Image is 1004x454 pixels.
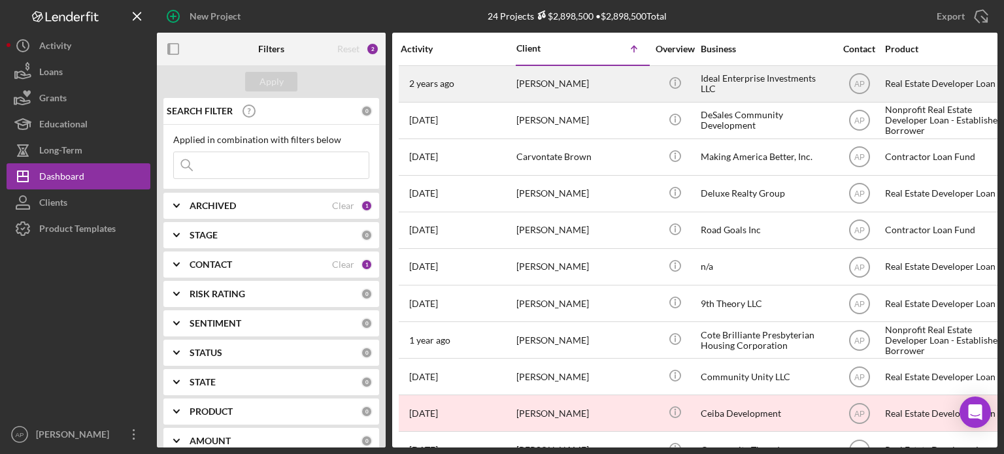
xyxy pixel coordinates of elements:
[516,213,647,248] div: [PERSON_NAME]
[7,189,150,216] button: Clients
[409,299,438,309] time: 2024-12-18 16:31
[701,213,831,248] div: Road Goals Inc
[701,359,831,394] div: Community Unity LLC
[516,140,647,174] div: Carvontate Brown
[854,80,864,89] text: AP
[361,259,373,270] div: 1
[854,226,864,235] text: AP
[361,376,373,388] div: 0
[516,176,647,211] div: [PERSON_NAME]
[337,44,360,54] div: Reset
[516,286,647,321] div: [PERSON_NAME]
[488,10,667,22] div: 24 Projects • $2,898,500 Total
[854,116,864,125] text: AP
[409,408,438,419] time: 2025-02-10 15:33
[258,44,284,54] b: Filters
[854,263,864,272] text: AP
[701,176,831,211] div: Deluxe Realty Group
[854,372,864,381] text: AP
[516,43,582,54] div: Client
[361,406,373,417] div: 0
[157,3,254,29] button: New Project
[701,44,831,54] div: Business
[361,105,373,117] div: 0
[701,323,831,357] div: Cote Brilliante Presbyterian Housing Corporation
[409,225,438,235] time: 2025-03-27 14:46
[701,140,831,174] div: Making America Better, Inc.
[516,396,647,430] div: [PERSON_NAME]
[854,189,864,199] text: AP
[361,435,373,447] div: 0
[409,188,438,199] time: 2025-05-06 13:23
[701,250,831,284] div: n/a
[7,137,150,163] button: Long-Term
[835,44,884,54] div: Contact
[701,67,831,101] div: Ideal Enterprise Investments LLC
[534,10,594,22] div: $2,898,500
[409,115,438,125] time: 2025-08-08 20:14
[960,397,991,428] div: Open Intercom Messenger
[7,111,150,137] button: Educational
[39,85,67,114] div: Grants
[409,152,438,162] time: 2025-02-13 15:01
[409,335,450,346] time: 2024-08-15 14:41
[924,3,997,29] button: Export
[361,317,373,329] div: 0
[190,259,232,270] b: CONTACT
[361,347,373,359] div: 0
[39,189,67,219] div: Clients
[332,259,354,270] div: Clear
[259,72,284,91] div: Apply
[7,59,150,85] button: Loans
[7,163,150,189] button: Dashboard
[854,153,864,162] text: AP
[361,200,373,212] div: 1
[650,44,699,54] div: Overview
[39,111,88,140] div: Educational
[39,216,116,245] div: Product Templates
[190,377,216,387] b: STATE
[937,3,965,29] div: Export
[701,286,831,321] div: 9th Theory LLC
[409,261,438,272] time: 2025-05-27 01:14
[409,78,454,89] time: 2024-01-16 16:41
[190,230,218,240] b: STAGE
[516,359,647,394] div: [PERSON_NAME]
[332,201,354,211] div: Clear
[516,250,647,284] div: [PERSON_NAME]
[7,33,150,59] button: Activity
[245,72,297,91] button: Apply
[7,421,150,447] button: AP[PERSON_NAME]
[190,406,233,417] b: PRODUCT
[190,3,241,29] div: New Project
[190,348,222,358] b: STATUS
[854,336,864,345] text: AP
[190,201,236,211] b: ARCHIVED
[701,103,831,138] div: DeSales Community Development
[16,431,24,438] text: AP
[361,229,373,241] div: 0
[401,44,515,54] div: Activity
[854,299,864,308] text: AP
[366,42,379,56] div: 2
[409,372,438,382] time: 2025-01-27 15:49
[516,323,647,357] div: [PERSON_NAME]
[190,436,231,446] b: AMOUNT
[173,135,369,145] div: Applied in combination with filters below
[7,216,150,242] button: Product Templates
[516,103,647,138] div: [PERSON_NAME]
[33,421,118,451] div: [PERSON_NAME]
[190,289,245,299] b: RISK RATING
[854,409,864,418] text: AP
[167,106,233,116] b: SEARCH FILTER
[39,33,71,62] div: Activity
[701,396,831,430] div: Ceiba Development
[7,85,150,111] button: Grants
